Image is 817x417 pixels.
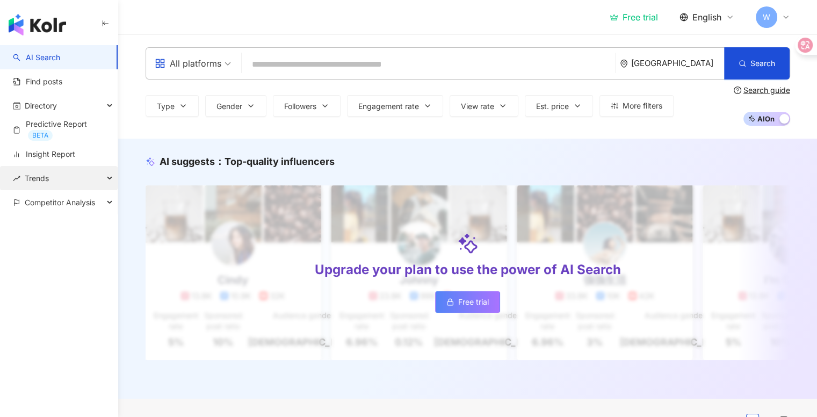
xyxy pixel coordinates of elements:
a: Predictive ReportBETA [13,119,109,141]
button: Followers [273,95,341,117]
span: Competitor Analysis [25,190,95,214]
button: View rate [450,95,518,117]
span: question-circle [734,87,741,94]
button: Est. price [525,95,593,117]
div: AI suggests ： [160,155,335,168]
div: [GEOGRAPHIC_DATA] [631,59,724,68]
button: Search [724,47,790,80]
span: environment [620,60,628,68]
span: English [692,11,721,23]
span: Directory [25,94,57,118]
a: searchAI Search [13,52,60,63]
a: Insight Report [13,149,75,160]
div: Upgrade your plan to use the power of AI Search [315,261,621,279]
span: More filters [623,102,662,110]
span: Free trial [458,298,489,306]
button: Gender [205,95,266,117]
div: All platforms [155,55,221,72]
span: rise [13,175,20,182]
button: More filters [599,95,674,117]
span: View rate [461,102,494,111]
span: Engagement rate [358,102,419,111]
span: W [763,11,770,23]
span: appstore [155,58,165,69]
span: Gender [216,102,242,111]
span: Est. price [536,102,569,111]
a: Find posts [13,76,62,87]
a: Free trial [610,12,658,23]
a: Free trial [435,291,500,313]
button: Engagement rate [347,95,443,117]
span: Followers [284,102,316,111]
button: Type [146,95,199,117]
span: Top-quality influencers [225,156,335,167]
span: Trends [25,166,49,190]
div: Search guide [743,86,790,95]
span: Type [157,102,175,111]
img: logo [9,14,66,35]
span: Search [750,59,775,68]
